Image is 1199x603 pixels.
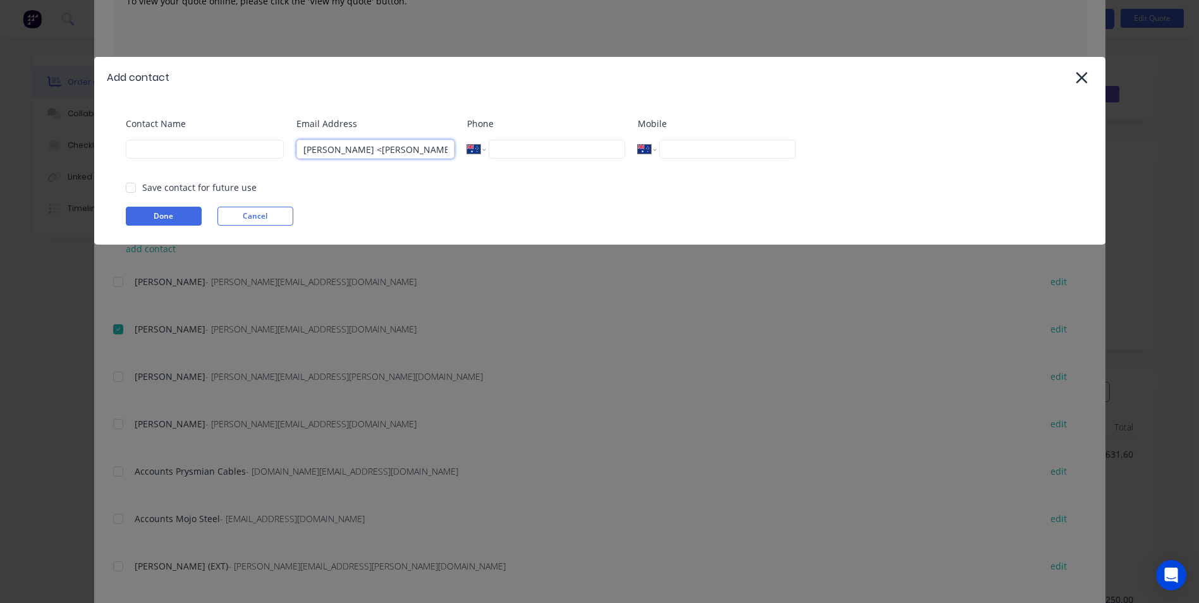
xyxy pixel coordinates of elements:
div: Add contact [107,70,169,85]
button: Done [126,207,202,226]
label: Mobile [638,117,796,130]
button: Cancel [217,207,293,226]
label: Phone [467,117,625,130]
label: Email Address [296,117,454,130]
label: Contact Name [126,117,284,130]
div: Save contact for future use [142,181,257,194]
div: Open Intercom Messenger [1156,560,1186,590]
